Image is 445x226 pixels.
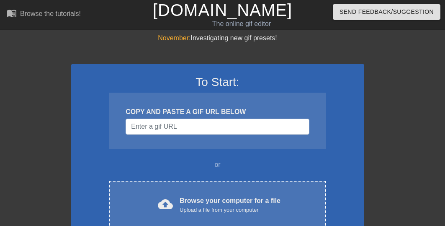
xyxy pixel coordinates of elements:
h3: To Start: [82,75,353,89]
span: November: [158,34,190,42]
div: Upload a file from your computer [180,206,280,214]
span: cloud_upload [158,197,173,212]
div: Browse the tutorials! [20,10,81,17]
div: The online gif editor [152,19,330,29]
a: Browse the tutorials! [7,8,81,21]
span: menu_book [7,8,17,18]
span: Send Feedback/Suggestion [340,7,434,17]
div: COPY AND PASTE A GIF URL BELOW [126,107,309,117]
input: Username [126,119,309,135]
a: [DOMAIN_NAME] [153,1,292,19]
div: or [93,160,342,170]
div: Browse your computer for a file [180,196,280,214]
div: Investigating new gif presets! [71,33,364,43]
button: Send Feedback/Suggestion [333,4,440,20]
